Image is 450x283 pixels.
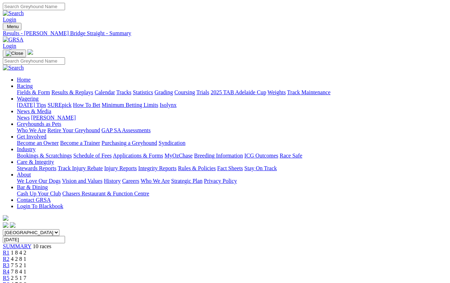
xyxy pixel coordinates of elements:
[138,165,176,171] a: Integrity Reports
[73,153,111,159] a: Schedule of Fees
[165,153,193,159] a: MyOzChase
[51,89,93,95] a: Results & Replays
[159,140,185,146] a: Syndication
[194,153,243,159] a: Breeding Information
[160,102,176,108] a: Isolynx
[17,191,447,197] div: Bar & Dining
[17,203,63,209] a: Login To Blackbook
[3,275,9,281] span: R5
[11,275,26,281] span: 2 5 1 7
[17,191,61,197] a: Cash Up Your Club
[6,51,23,56] img: Close
[17,153,447,159] div: Industry
[17,172,31,178] a: About
[17,115,30,121] a: News
[133,89,153,95] a: Statistics
[3,262,9,268] a: R3
[10,222,15,228] img: twitter.svg
[3,236,65,243] input: Select date
[3,243,31,249] a: SUMMARY
[279,153,302,159] a: Race Safe
[3,3,65,10] input: Search
[17,140,59,146] a: Become an Owner
[11,250,26,256] span: 1 8 4 2
[60,140,100,146] a: Become a Trainer
[174,89,195,95] a: Coursing
[244,153,278,159] a: ICG Outcomes
[287,89,330,95] a: Track Maintenance
[196,89,209,95] a: Trials
[3,10,24,17] img: Search
[17,108,51,114] a: News & Media
[7,24,19,29] span: Menu
[17,89,447,96] div: Racing
[3,250,9,256] a: R1
[204,178,237,184] a: Privacy Policy
[102,127,151,133] a: GAP SA Assessments
[11,256,26,262] span: 4 2 8 1
[31,115,76,121] a: [PERSON_NAME]
[47,127,100,133] a: Retire Your Greyhound
[17,184,48,190] a: Bar & Dining
[3,43,16,49] a: Login
[17,146,36,152] a: Industry
[17,127,46,133] a: Who We Are
[27,49,33,55] img: logo-grsa-white.png
[58,165,103,171] a: Track Injury Rebate
[211,89,266,95] a: 2025 TAB Adelaide Cup
[122,178,139,184] a: Careers
[3,30,447,37] a: Results - [PERSON_NAME] Bridge Straight - Summary
[17,140,447,146] div: Get Involved
[33,243,51,249] span: 10 races
[3,50,26,57] button: Toggle navigation
[17,121,61,127] a: Greyhounds as Pets
[62,191,149,197] a: Chasers Restaurant & Function Centre
[141,178,170,184] a: Who We Are
[3,17,16,22] a: Login
[104,178,121,184] a: History
[17,178,60,184] a: We Love Our Dogs
[171,178,202,184] a: Strategic Plan
[217,165,243,171] a: Fact Sheets
[3,269,9,275] a: R4
[155,89,173,95] a: Grading
[73,102,101,108] a: How To Bet
[17,102,447,108] div: Wagering
[17,115,447,121] div: News & Media
[11,269,26,275] span: 7 8 4 1
[102,140,157,146] a: Purchasing a Greyhound
[17,77,31,83] a: Home
[62,178,102,184] a: Vision and Values
[3,65,24,71] img: Search
[17,178,447,184] div: About
[17,134,46,140] a: Get Involved
[17,165,56,171] a: Stewards Reports
[178,165,216,171] a: Rules & Policies
[17,159,54,165] a: Care & Integrity
[17,102,46,108] a: [DATE] Tips
[116,89,131,95] a: Tracks
[11,262,26,268] span: 7 5 2 1
[3,222,8,228] img: facebook.svg
[244,165,277,171] a: Stay On Track
[17,165,447,172] div: Care & Integrity
[3,37,24,43] img: GRSA
[3,215,8,221] img: logo-grsa-white.png
[113,153,163,159] a: Applications & Forms
[47,102,71,108] a: SUREpick
[3,23,21,30] button: Toggle navigation
[102,102,158,108] a: Minimum Betting Limits
[17,83,33,89] a: Racing
[17,197,51,203] a: Contact GRSA
[268,89,286,95] a: Weights
[17,89,50,95] a: Fields & Form
[3,256,9,262] a: R2
[3,57,65,65] input: Search
[17,96,39,102] a: Wagering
